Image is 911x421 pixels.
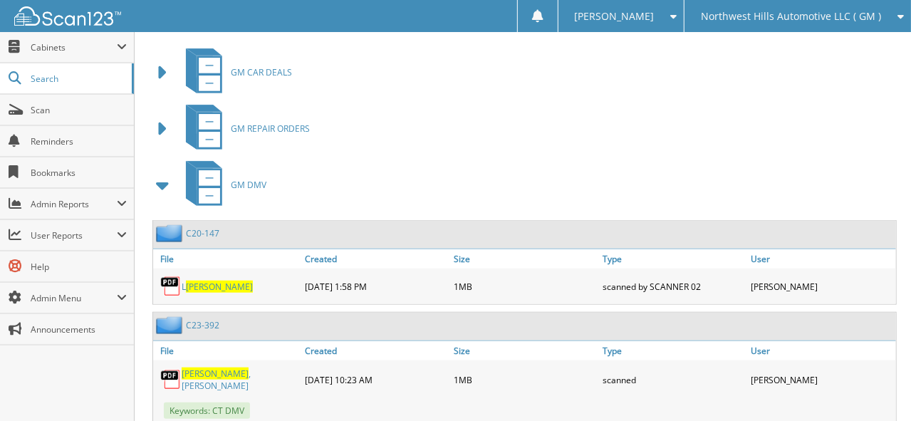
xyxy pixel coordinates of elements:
a: Size [450,341,599,360]
a: C20-147 [186,227,219,239]
div: [DATE] 1:58 PM [302,272,451,301]
a: [PERSON_NAME], [PERSON_NAME] [182,368,298,392]
a: File [153,249,302,269]
a: GM REPAIR ORDERS [177,100,310,157]
img: scan123-logo-white.svg [14,6,121,26]
a: GM CAR DEALS [177,44,292,100]
div: [PERSON_NAME] [747,364,896,395]
img: PDF.png [160,369,182,390]
div: 1MB [450,272,599,301]
div: [DATE] 10:23 AM [302,364,451,395]
div: scanned by SCANNER 02 [599,272,748,301]
img: folder2.png [156,316,186,334]
a: User [747,249,896,269]
span: Help [31,261,127,273]
span: Admin Reports [31,198,117,210]
span: [PERSON_NAME] [575,12,655,21]
a: Type [599,249,748,269]
a: Size [450,249,599,269]
span: User Reports [31,229,117,241]
a: File [153,341,302,360]
span: Cabinets [31,41,117,53]
span: Scan [31,104,127,116]
span: [PERSON_NAME] [186,281,253,293]
a: Created [302,249,451,269]
span: GM CAR DEALS [231,66,292,78]
a: GM DMV [177,157,266,213]
span: Northwest Hills Automotive LLC ( GM ) [701,12,881,21]
a: L[PERSON_NAME] [182,281,253,293]
span: Bookmarks [31,167,127,179]
a: Created [302,341,451,360]
div: [PERSON_NAME] [747,272,896,301]
img: folder2.png [156,224,186,242]
a: Type [599,341,748,360]
span: [PERSON_NAME] [182,368,249,380]
span: Announcements [31,323,127,336]
span: GM REPAIR ORDERS [231,123,310,135]
span: Admin Menu [31,292,117,304]
span: Keywords: CT DMV [164,402,250,419]
div: scanned [599,364,748,395]
span: Reminders [31,135,127,147]
img: PDF.png [160,276,182,297]
span: Search [31,73,125,85]
a: User [747,341,896,360]
a: C23-392 [186,319,219,331]
span: GM DMV [231,179,266,191]
div: 1MB [450,364,599,395]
